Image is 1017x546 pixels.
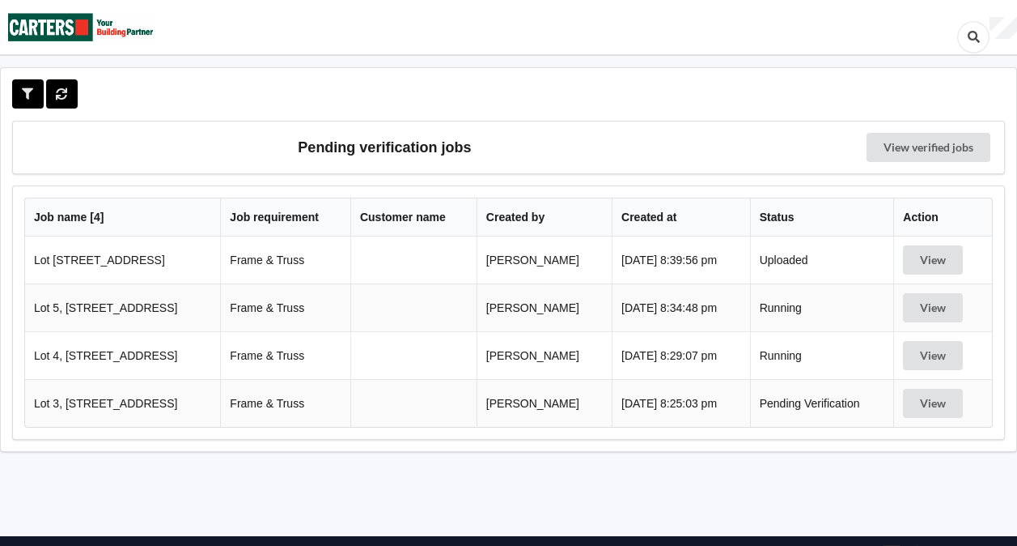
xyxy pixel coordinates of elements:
[989,17,1017,40] div: User Profile
[220,331,350,379] td: Frame & Truss
[25,237,220,284] td: Lot [STREET_ADDRESS]
[612,284,750,331] td: [DATE] 8:34:48 pm
[477,379,612,427] td: [PERSON_NAME]
[750,198,894,237] th: Status
[612,237,750,284] td: [DATE] 8:39:56 pm
[477,237,612,284] td: [PERSON_NAME]
[612,331,750,379] td: [DATE] 8:29:07 pm
[903,245,963,275] button: View
[750,284,894,331] td: Running
[25,379,220,427] td: Lot 3, [STREET_ADDRESS]
[8,1,154,53] img: Carters
[750,237,894,284] td: Uploaded
[25,284,220,331] td: Lot 5, [STREET_ADDRESS]
[903,389,963,418] button: View
[477,284,612,331] td: [PERSON_NAME]
[867,133,990,162] a: View verified jobs
[612,198,750,237] th: Created at
[903,301,966,314] a: View
[750,331,894,379] td: Running
[903,254,966,267] a: View
[220,284,350,331] td: Frame & Truss
[477,331,612,379] td: [PERSON_NAME]
[903,349,966,362] a: View
[220,198,350,237] th: Job requirement
[220,237,350,284] td: Frame & Truss
[903,397,966,410] a: View
[24,133,745,162] h3: Pending verification jobs
[477,198,612,237] th: Created by
[750,379,894,427] td: Pending Verification
[893,198,992,237] th: Action
[25,331,220,379] td: Lot 4, [STREET_ADDRESS]
[25,198,220,237] th: Job name [ 4 ]
[903,341,963,370] button: View
[220,379,350,427] td: Frame & Truss
[612,379,750,427] td: [DATE] 8:25:03 pm
[350,198,477,237] th: Customer name
[903,293,963,322] button: View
